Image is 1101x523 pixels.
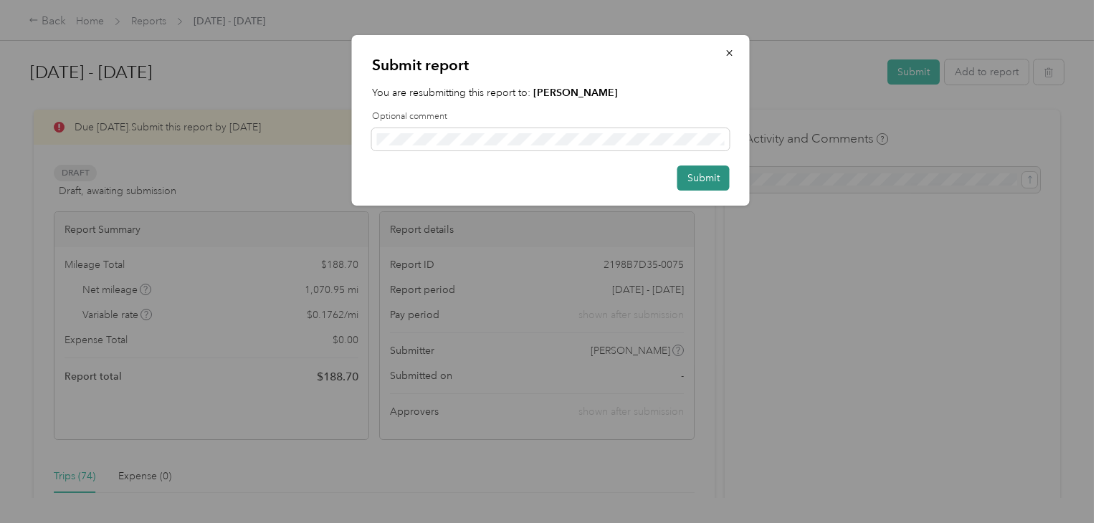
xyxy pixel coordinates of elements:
strong: [PERSON_NAME] [533,87,618,99]
button: Submit [677,165,730,191]
label: Optional comment [372,110,730,123]
iframe: Everlance-gr Chat Button Frame [1021,443,1101,523]
p: Submit report [372,55,730,75]
p: You are resubmitting this report to: [372,85,730,100]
